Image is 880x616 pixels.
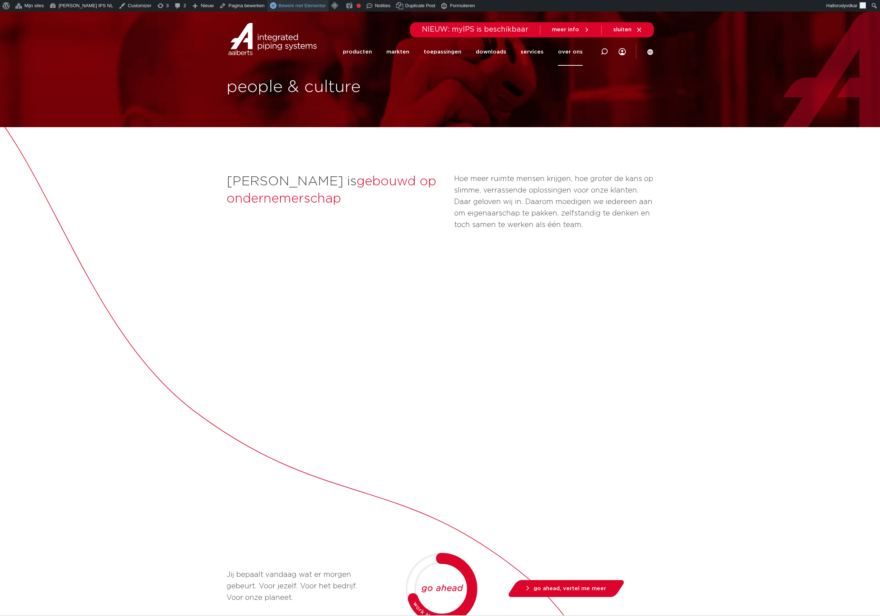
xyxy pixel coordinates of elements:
span: Bewerk met Elementor [279,3,326,8]
p: Hoe meer ruimte mensen krijgen, hoe groter de kans op slimme, verrassende oplossingen voor onze k... [454,173,654,231]
span: sluiten [613,27,632,32]
a: services [521,38,544,66]
a: meer info [552,27,590,33]
a: go ahead, vertel me meer [506,580,626,597]
a: over ons [558,38,583,66]
span: meer info [552,27,579,32]
span: rodyvdkar [837,3,857,8]
span: NIEUW: myIPS is beschikbaar [422,26,529,33]
div: Focus keyphrase niet ingevuld [357,4,361,8]
h1: people & culture [227,76,437,99]
a: sluiten [613,27,642,33]
span: go ahead, vertel me meer [534,586,606,591]
a: markten [386,38,409,66]
a: toepassingen [424,38,461,66]
a: downloads [476,38,506,66]
p: Jij bepaalt vandaag wat er morgen gebeurt. Voor jezelf. Voor het bedrijf. Voor onze planeet. [227,569,373,603]
span: gebouwd op ondernemerschap [227,175,436,205]
h2: [PERSON_NAME] is [227,173,447,208]
a: producten [343,38,372,66]
nav: Menu [343,38,583,66]
nav: Menu [619,37,626,66]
